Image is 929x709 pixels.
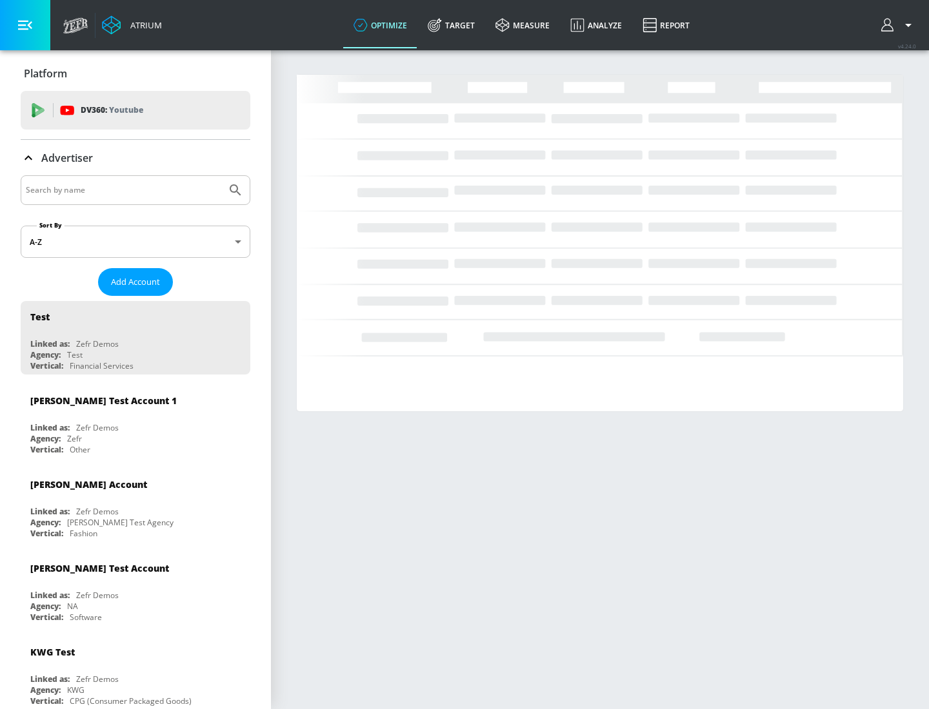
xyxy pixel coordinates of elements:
div: Linked as: [30,590,70,601]
p: Advertiser [41,151,93,165]
div: [PERSON_NAME] Test Account 1Linked as:Zefr DemosAgency:ZefrVertical:Other [21,385,250,458]
p: DV360: [81,103,143,117]
div: Vertical: [30,695,63,706]
div: [PERSON_NAME] Test Account [30,562,169,574]
div: Platform [21,55,250,92]
div: Agency: [30,349,61,360]
div: Test [67,349,83,360]
p: Platform [24,66,67,81]
div: Advertiser [21,140,250,176]
div: Linked as: [30,674,70,685]
div: Vertical: [30,528,63,539]
div: Other [70,444,90,455]
a: measure [485,2,560,48]
div: CPG (Consumer Packaged Goods) [70,695,192,706]
div: [PERSON_NAME] Test Agency [67,517,174,528]
div: Zefr [67,433,82,444]
div: NA [67,601,78,612]
div: Fashion [70,528,97,539]
a: Target [417,2,485,48]
div: Agency: [30,685,61,695]
a: Report [632,2,700,48]
div: [PERSON_NAME] AccountLinked as:Zefr DemosAgency:[PERSON_NAME] Test AgencyVertical:Fashion [21,469,250,542]
div: TestLinked as:Zefr DemosAgency:TestVertical:Financial Services [21,301,250,374]
span: v 4.24.0 [898,43,916,50]
a: Analyze [560,2,632,48]
a: optimize [343,2,417,48]
div: [PERSON_NAME] Test Account 1 [30,394,177,407]
label: Sort By [37,221,65,229]
div: Zefr Demos [76,422,119,433]
p: Youtube [109,103,143,117]
div: KWG [67,685,85,695]
span: Add Account [111,275,160,289]
button: Add Account [98,268,173,296]
div: Vertical: [30,444,63,455]
div: Vertical: [30,360,63,371]
div: Test [30,311,50,323]
div: [PERSON_NAME] Account [30,478,147,490]
div: Agency: [30,601,61,612]
div: Linked as: [30,506,70,517]
input: Search by name [26,182,221,199]
div: Software [70,612,102,623]
div: Financial Services [70,360,134,371]
div: KWG Test [30,646,75,658]
div: Atrium [125,19,162,31]
div: Vertical: [30,612,63,623]
div: Zefr Demos [76,506,119,517]
div: [PERSON_NAME] Test AccountLinked as:Zefr DemosAgency:NAVertical:Software [21,552,250,626]
div: DV360: Youtube [21,91,250,130]
div: Agency: [30,517,61,528]
div: Agency: [30,433,61,444]
div: A-Z [21,226,250,258]
div: Zefr Demos [76,590,119,601]
div: Zefr Demos [76,674,119,685]
div: Linked as: [30,422,70,433]
div: Zefr Demos [76,338,119,349]
a: Atrium [102,15,162,35]
div: Linked as: [30,338,70,349]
